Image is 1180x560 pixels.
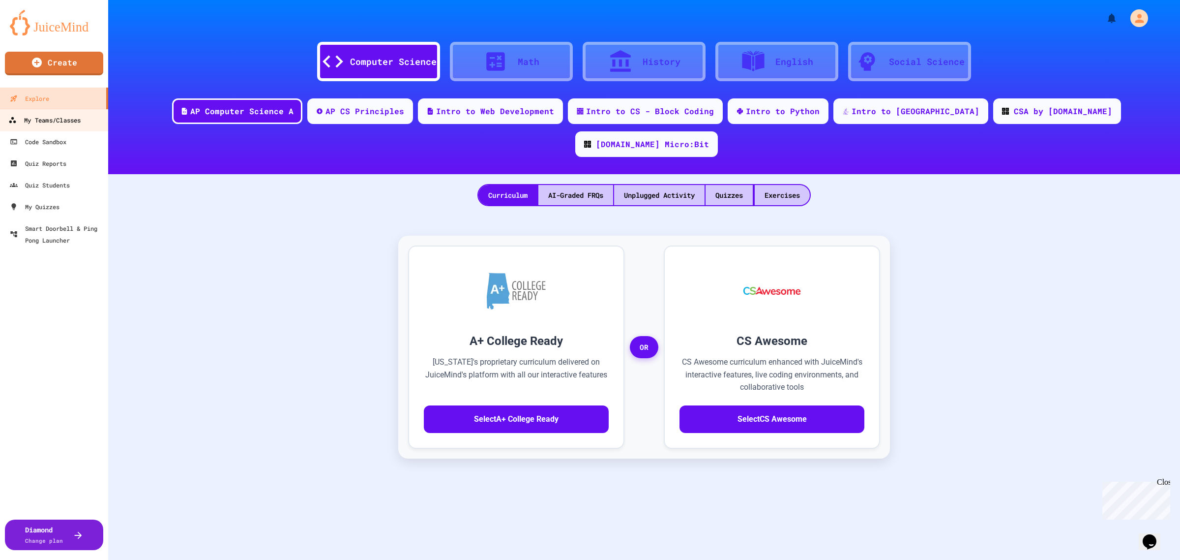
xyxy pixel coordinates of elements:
img: CODE_logo_RGB.png [584,141,591,148]
div: Intro to Web Development [436,105,554,117]
div: Smart Doorbell & Ping Pong Launcher [10,222,104,246]
div: AP Computer Science A [190,105,294,117]
p: CS Awesome curriculum enhanced with JuiceMind's interactive features, live coding environments, a... [679,356,864,394]
iframe: chat widget [1098,478,1170,520]
div: Quiz Students [10,179,70,191]
div: [DOMAIN_NAME] Micro:Bit [596,138,709,150]
div: Diamond [25,525,63,545]
p: [US_STATE]'s proprietary curriculum delivered on JuiceMind's platform with all our interactive fe... [424,356,609,394]
button: SelectCS Awesome [679,405,864,433]
iframe: chat widget [1139,521,1170,550]
div: AP CS Principles [325,105,404,117]
div: Quiz Reports [10,157,66,169]
div: Code Sandbox [10,136,66,148]
div: Intro to [GEOGRAPHIC_DATA] [852,105,979,117]
div: Quizzes [706,185,753,205]
div: Unplugged Activity [614,185,705,205]
span: Change plan [25,537,63,544]
button: DiamondChange plan [5,520,103,550]
div: Computer Science [350,55,437,68]
div: My Teams/Classes [8,114,81,126]
span: OR [630,336,658,359]
div: CSA by [DOMAIN_NAME] [1014,105,1112,117]
img: CS Awesome [734,261,811,320]
img: logo-orange.svg [10,10,98,35]
div: History [643,55,680,68]
div: AI-Graded FRQs [538,185,613,205]
div: My Quizzes [10,201,59,213]
button: SelectA+ College Ready [424,405,609,433]
div: Social Science [889,55,965,68]
h3: A+ College Ready [424,332,609,350]
img: A+ College Ready [487,273,546,310]
a: Create [5,52,103,75]
div: Explore [10,93,49,104]
div: Chat with us now!Close [4,4,68,62]
h3: CS Awesome [679,332,864,350]
div: Math [518,55,539,68]
img: CODE_logo_RGB.png [1002,108,1009,115]
div: Exercises [755,185,810,205]
div: Intro to CS - Block Coding [586,105,714,117]
div: Curriculum [478,185,537,205]
div: My Notifications [1088,10,1120,27]
div: Intro to Python [746,105,820,117]
div: My Account [1120,7,1150,30]
div: English [775,55,813,68]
